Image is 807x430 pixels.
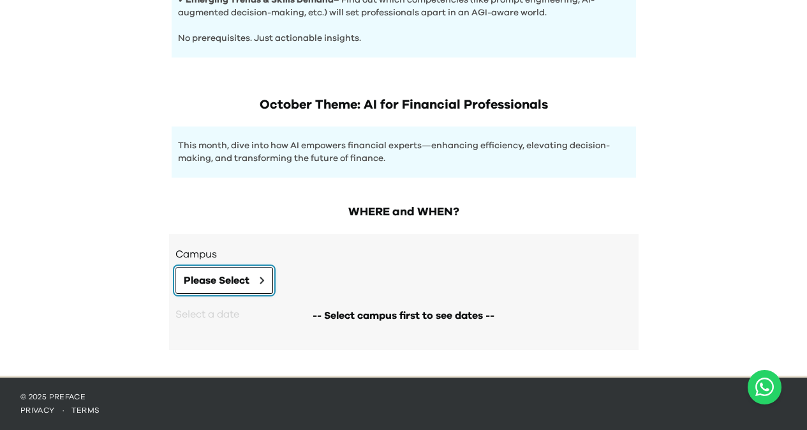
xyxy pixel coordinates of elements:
[172,96,636,114] h1: October Theme: AI for Financial Professionals
[175,267,273,294] button: Please Select
[313,308,494,323] span: -- Select campus first to see dates --
[178,19,630,45] p: No prerequisites. Just actionable insights.
[71,406,100,414] a: terms
[184,273,249,288] span: Please Select
[175,247,632,262] h3: Campus
[178,139,630,165] p: This month, dive into how AI empowers financial experts—enhancing efficiency, elevating decision-...
[748,370,781,404] button: Open WhatsApp chat
[55,406,71,414] span: ·
[20,406,55,414] a: privacy
[748,370,781,404] a: Chat with us on WhatsApp
[20,392,787,402] p: © 2025 Preface
[169,203,639,221] h2: WHERE and WHEN?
